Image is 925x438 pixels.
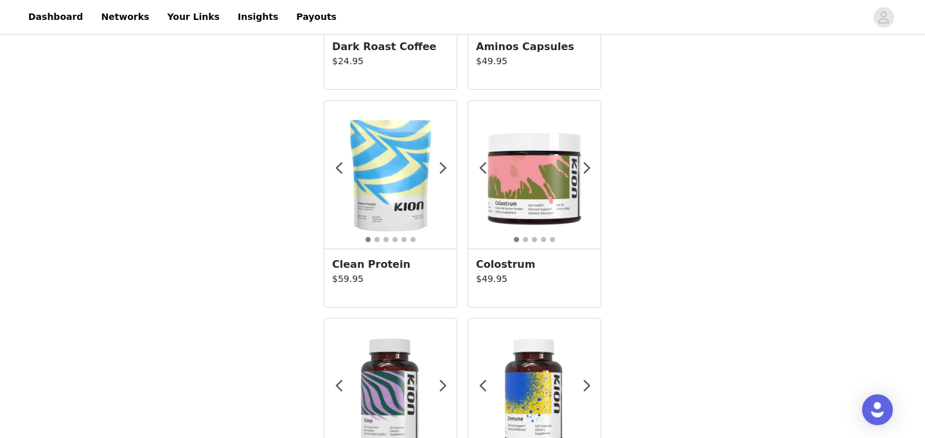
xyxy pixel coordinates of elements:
img: #flavor_smooth_vanilla [324,109,457,241]
div: Open Intercom Messenger [862,394,893,425]
button: 6 [410,236,416,243]
a: Your Links [159,3,227,31]
h3: Dark Roast Coffee [332,39,449,55]
a: Payouts [288,3,344,31]
h3: Colostrum [476,257,593,272]
div: avatar [877,7,890,28]
button: 2 [522,236,529,243]
h3: Aminos Capsules [476,39,593,55]
button: 5 [401,236,407,243]
a: Dashboard [21,3,91,31]
button: 3 [383,236,389,243]
a: Networks [93,3,157,31]
button: 3 [531,236,538,243]
p: $24.95 [332,55,449,68]
button: 1 [513,236,520,243]
p: $49.95 [476,272,593,286]
button: 4 [540,236,547,243]
button: 4 [392,236,398,243]
p: $59.95 [332,272,449,286]
a: Insights [230,3,286,31]
h3: Clean Protein [332,257,449,272]
button: 2 [374,236,380,243]
p: $49.95 [476,55,593,68]
button: 5 [549,236,556,243]
button: 1 [365,236,371,243]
